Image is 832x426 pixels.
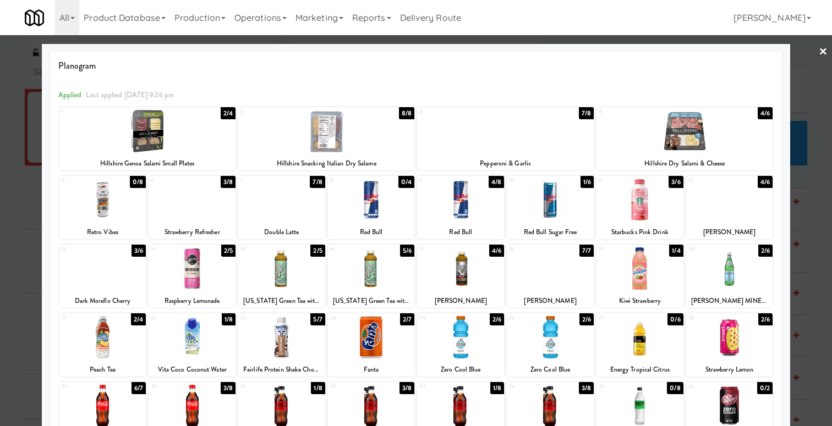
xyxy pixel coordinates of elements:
div: [PERSON_NAME] [507,294,594,308]
div: Strawberry Lemon [688,363,771,377]
div: 3/8 [399,382,414,394]
div: 2/5 [221,245,236,257]
div: 262/6Zero Cool Blue [507,313,594,377]
div: 3/6 [132,245,146,257]
div: 27 [599,313,640,323]
div: 19 [599,245,640,254]
div: 34 [509,382,550,391]
div: Zero Cool Blue [507,363,594,377]
div: 0/2 [757,382,773,394]
div: 124/6[PERSON_NAME] [686,176,773,239]
div: Red Bull Sugar Free [508,225,592,239]
div: [US_STATE] Green Tea with [MEDICAL_DATA] and Honey [238,294,325,308]
div: 16 [330,245,371,254]
div: [PERSON_NAME] [508,294,592,308]
div: Pepperoni & Garlic [419,157,592,170]
div: 101/6Red Bull Sugar Free [507,176,594,239]
div: Hillshire Snacking Italian Dry Salame [238,157,414,170]
div: 44/6Hillshire Dry Salami & Cheese [596,107,773,170]
div: Fairlife Protein Shake Chocolate [238,363,325,377]
div: Hillshire Dry Salami & Cheese [598,157,771,170]
div: [PERSON_NAME] [688,225,771,239]
div: 142/5Raspberry Lemonade [149,245,236,308]
div: [PERSON_NAME] [686,225,773,239]
div: 8 [330,176,371,185]
div: 25 [419,313,461,323]
div: 20 [688,245,730,254]
div: 50/8Retro Vibes [59,176,146,239]
div: 4/6 [758,176,773,188]
div: 1/4 [669,245,683,257]
div: Red Bull [328,225,415,239]
div: [PERSON_NAME] [417,294,504,308]
div: [PERSON_NAME] MINERAL SPARKLING [688,294,771,308]
div: Zero Cool Blue [419,363,502,377]
div: [US_STATE] Green Tea with [MEDICAL_DATA] and Honey [328,294,415,308]
div: Pepperoni & Garlic [417,157,593,170]
div: 13 [62,245,103,254]
div: 77/8Double Latte [238,176,325,239]
div: Strawberry Refresher [150,225,234,239]
div: 4 [599,107,685,117]
div: 3/6 [669,176,683,188]
div: 174/6[PERSON_NAME] [417,245,504,308]
div: 165/6[US_STATE] Green Tea with [MEDICAL_DATA] and Honey [328,245,415,308]
div: 10 [509,176,550,185]
div: Double Latte [240,225,324,239]
div: Energy Tropical Citrus [596,363,683,377]
div: 22 [151,313,192,323]
div: Kiwi Strawberry [596,294,683,308]
div: 252/6Zero Cool Blue [417,313,504,377]
div: Peach Tea [61,363,145,377]
div: Vita Coco Coconut Water [150,363,234,377]
div: 6 [151,176,192,185]
div: Fanta [330,363,413,377]
div: 28/8Hillshire Snacking Italian Dry Salame [238,107,414,170]
div: 24 [330,313,371,323]
div: 33 [419,382,461,391]
div: Hillshire Snacking Italian Dry Salame [240,157,413,170]
div: Raspberry Lemonade [150,294,234,308]
div: 32 [330,382,371,391]
div: 1/6 [581,176,594,188]
div: 8/8 [399,107,414,119]
div: Red Bull [417,225,504,239]
div: Hillshire Genoa Salami Small Plates [61,157,234,170]
div: 7 [240,176,282,185]
div: 0/8 [667,382,683,394]
div: Hillshire Genoa Salami Small Plates [59,157,236,170]
div: 31 [240,382,282,391]
div: [US_STATE] Green Tea with [MEDICAL_DATA] and Honey [330,294,413,308]
div: 12/4Hillshire Genoa Salami Small Plates [59,107,236,170]
div: 35 [599,382,640,391]
div: 7/8 [579,107,594,119]
div: 187/7[PERSON_NAME] [507,245,594,308]
div: 94/8Red Bull [417,176,504,239]
div: 5/6 [400,245,414,257]
div: 0/8 [130,176,146,188]
div: Energy Tropical Citrus [598,363,682,377]
div: [PERSON_NAME] [419,294,502,308]
div: [PERSON_NAME] MINERAL SPARKLING [686,294,773,308]
div: 80/4Red Bull [328,176,415,239]
div: 3/8 [221,176,236,188]
div: 11 [599,176,640,185]
div: 26 [509,313,550,323]
div: 3/8 [221,382,236,394]
div: 3 [419,107,505,117]
div: 4/6 [758,107,773,119]
div: Strawberry Refresher [149,225,236,239]
div: Dark Morello Cherry [61,294,145,308]
div: 133/6Dark Morello Cherry [59,245,146,308]
div: 2/5 [310,245,325,257]
div: 212/4Peach Tea [59,313,146,377]
div: Dark Morello Cherry [59,294,146,308]
div: Peach Tea [59,363,146,377]
div: Vita Coco Coconut Water [149,363,236,377]
div: 235/7Fairlife Protein Shake Chocolate [238,313,325,377]
div: 2/6 [579,313,594,325]
div: 282/6Strawberry Lemon [686,313,773,377]
div: 30 [151,382,192,391]
div: 221/8Vita Coco Coconut Water [149,313,236,377]
div: 2 [240,107,326,117]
